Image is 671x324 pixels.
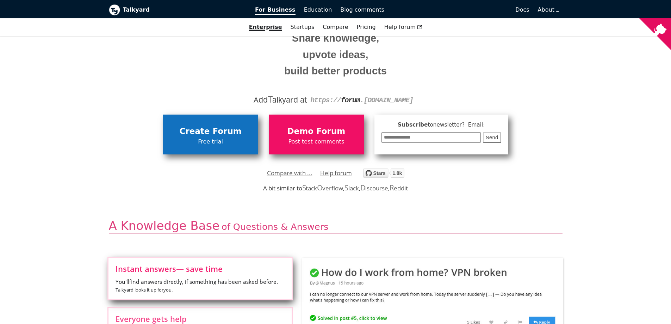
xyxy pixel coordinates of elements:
[167,137,255,146] span: Free trial
[116,278,285,294] span: You'll find answers directly, if something has been asked before.
[269,115,364,154] a: Demo ForumPost test comments
[384,24,422,30] span: Help forum
[245,21,286,33] a: Enterprise
[363,170,404,180] a: Star debiki/talkyard on GitHub
[341,96,360,104] strong: forum
[353,21,380,33] a: Pricing
[381,121,501,129] span: Subscribe
[428,122,485,128] span: to newsletter ? Email:
[390,184,408,192] a: Reddit
[360,184,388,192] a: Discourse
[336,4,389,16] a: Blog comments
[515,6,529,13] span: Docs
[323,24,348,30] a: Compare
[109,4,120,16] img: Talkyard logo
[380,21,427,33] a: Help forum
[109,218,563,234] h2: A Knowledge Base
[340,6,384,13] span: Blog comments
[116,265,285,273] span: Instant answers — save time
[114,63,557,79] small: build better products
[286,21,319,33] a: Startups
[272,137,360,146] span: Post test comments
[344,183,348,192] span: S
[116,287,173,293] small: Talkyard looks it up for you .
[109,4,246,16] a: Talkyard logoTalkyard
[123,5,246,14] b: Talkyard
[300,4,336,16] a: Education
[255,6,296,15] span: For Business
[251,4,300,16] a: For Business
[310,96,413,104] code: https:// . [DOMAIN_NAME]
[538,6,558,13] a: About
[302,183,306,192] span: S
[114,47,557,63] small: upvote ideas,
[389,4,534,16] a: Docs
[222,221,328,232] span: of Questions & Answers
[390,183,394,192] span: R
[344,184,359,192] a: Slack
[363,169,404,178] img: talkyard.svg
[267,168,312,178] a: Compare with ...
[320,168,352,178] a: Help forum
[302,184,343,192] a: StackOverflow
[272,125,360,138] span: Demo Forum
[483,132,501,143] button: Send
[114,30,557,47] small: Share knowledge,
[163,115,258,154] a: Create ForumFree trial
[360,183,366,192] span: D
[304,6,332,13] span: Education
[167,125,255,138] span: Create Forum
[268,93,273,105] span: T
[114,94,557,106] div: Add alkyard at
[317,183,323,192] span: O
[116,315,285,323] span: Everyone gets help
